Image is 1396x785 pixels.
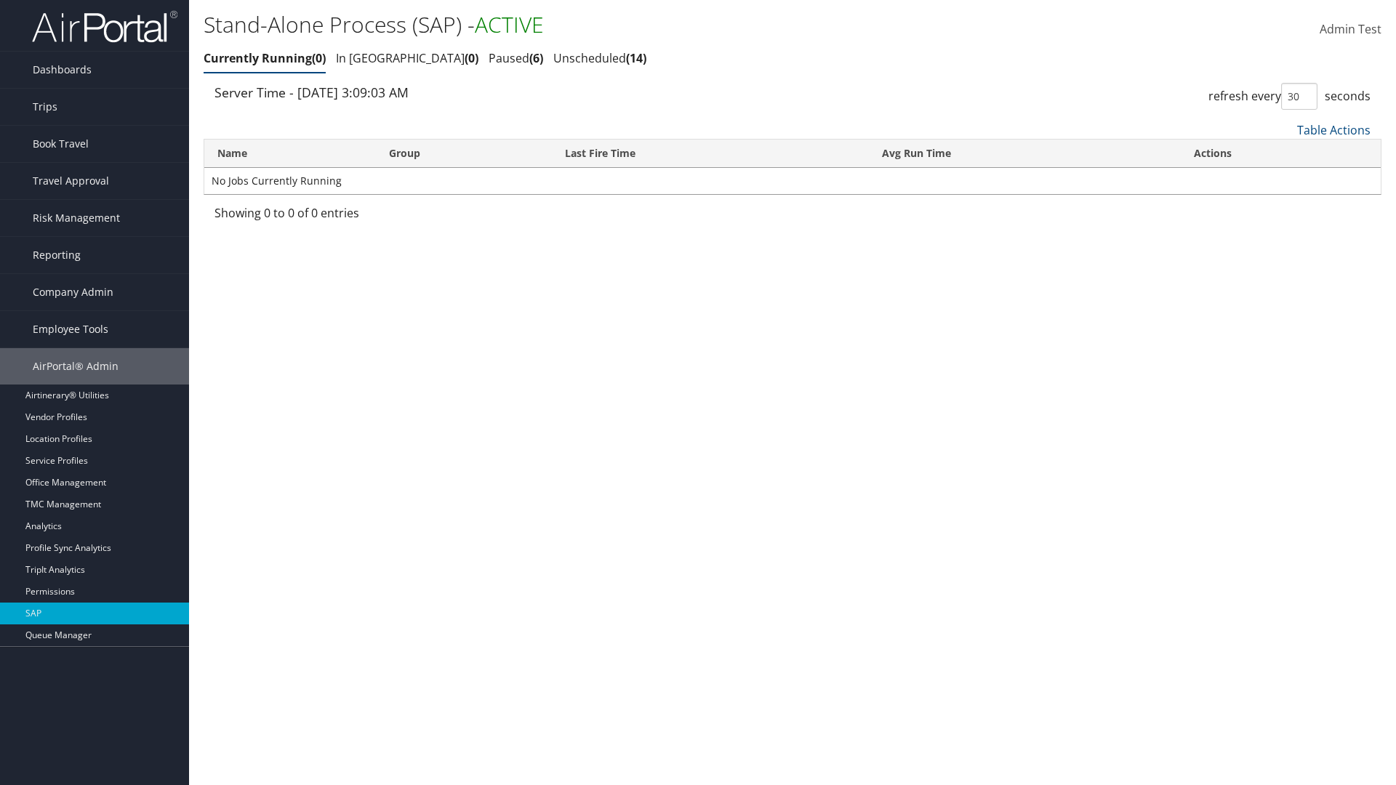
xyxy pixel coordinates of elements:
[465,50,478,66] span: 0
[336,50,478,66] a: In [GEOGRAPHIC_DATA]0
[626,50,646,66] span: 14
[33,237,81,273] span: Reporting
[1208,88,1281,104] span: refresh every
[475,9,544,39] span: ACTIVE
[1320,7,1381,52] a: Admin Test
[33,126,89,162] span: Book Travel
[312,50,326,66] span: 0
[204,50,326,66] a: Currently Running0
[489,50,543,66] a: Paused6
[214,83,782,102] div: Server Time - [DATE] 3:09:03 AM
[33,89,57,125] span: Trips
[204,9,989,40] h1: Stand-Alone Process (SAP) -
[33,311,108,347] span: Employee Tools
[204,168,1381,194] td: No Jobs Currently Running
[553,50,646,66] a: Unscheduled14
[33,348,119,385] span: AirPortal® Admin
[552,140,869,168] th: Last Fire Time: activate to sort column ascending
[1320,21,1381,37] span: Admin Test
[33,163,109,199] span: Travel Approval
[204,140,376,168] th: Name: activate to sort column ascending
[33,200,120,236] span: Risk Management
[1181,140,1381,168] th: Actions
[1297,122,1371,138] a: Table Actions
[214,204,487,229] div: Showing 0 to 0 of 0 entries
[529,50,543,66] span: 6
[32,9,177,44] img: airportal-logo.png
[33,52,92,88] span: Dashboards
[376,140,552,168] th: Group: activate to sort column ascending
[33,274,113,310] span: Company Admin
[1325,88,1371,104] span: seconds
[869,140,1181,168] th: Avg Run Time: activate to sort column ascending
